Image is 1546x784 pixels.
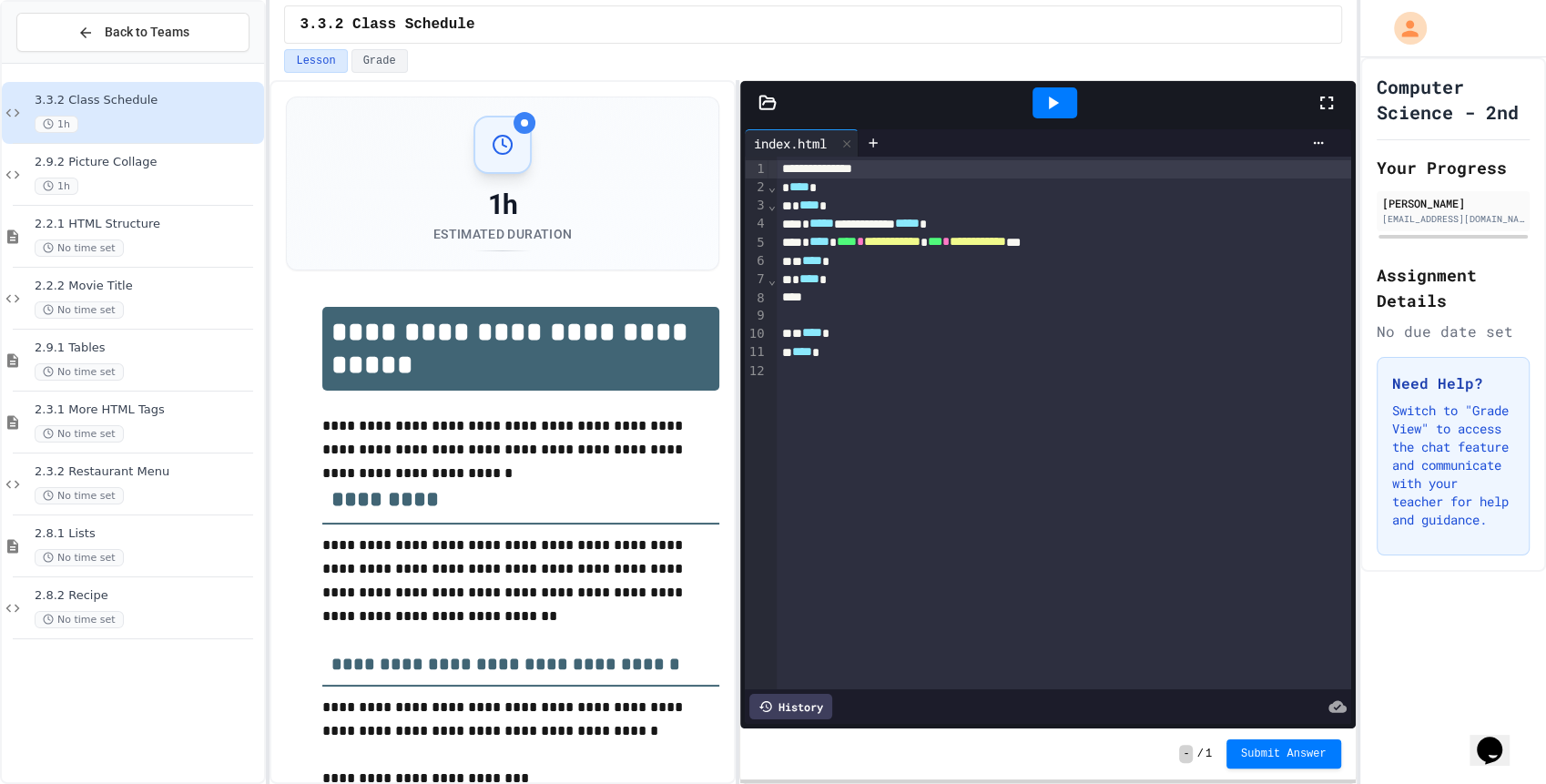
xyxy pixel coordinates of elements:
span: No time set [35,611,124,628]
span: Fold line [768,179,777,194]
span: 2.2.1 HTML Structure [35,217,260,232]
div: 7 [745,270,768,289]
span: 2.8.2 Recipe [35,588,260,604]
div: 8 [745,290,768,308]
span: Submit Answer [1241,747,1327,761]
span: 2.3.2 Restaurant Menu [35,464,260,480]
div: No due date set [1377,321,1530,342]
p: Switch to "Grade View" to access the chat feature and communicate with your teacher for help and ... [1392,402,1514,529]
div: 1h [433,188,572,221]
span: No time set [35,239,124,257]
span: 1h [35,116,78,133]
div: 2 [745,178,768,197]
span: 2.9.1 Tables [35,341,260,356]
h2: Assignment Details [1377,262,1530,313]
button: Back to Teams [16,13,249,52]
span: 3.3.2 Class Schedule [300,14,474,36]
h3: Need Help? [1392,372,1514,394]
div: 5 [745,234,768,252]
iframe: chat widget [1470,711,1528,766]
button: Grade [351,49,408,73]
span: No time set [35,425,124,443]
div: 4 [745,215,768,233]
span: No time set [35,487,124,504]
button: Lesson [284,49,347,73]
div: [PERSON_NAME] [1382,195,1524,211]
span: Fold line [768,198,777,212]
div: My Account [1375,7,1431,49]
span: / [1196,747,1203,761]
span: No time set [35,549,124,566]
div: History [749,694,832,719]
div: 1 [745,160,768,178]
button: Submit Answer [1226,739,1341,769]
div: 10 [745,325,768,343]
div: index.html [745,129,859,157]
div: 3 [745,197,768,215]
h1: Computer Science - 2nd [1377,74,1530,125]
span: 1h [35,178,78,195]
span: - [1179,745,1193,763]
span: 2.8.1 Lists [35,526,260,542]
span: No time set [35,363,124,381]
h2: Your Progress [1377,155,1530,180]
div: 12 [745,362,768,381]
div: 9 [745,307,768,325]
div: [EMAIL_ADDRESS][DOMAIN_NAME] [1382,212,1524,226]
span: 3.3.2 Class Schedule [35,93,260,108]
span: 2.3.1 More HTML Tags [35,402,260,418]
span: Fold line [768,272,777,287]
div: 6 [745,252,768,270]
div: 11 [745,343,768,361]
span: 2.9.2 Picture Collage [35,155,260,170]
span: 1 [1205,747,1212,761]
span: Back to Teams [105,23,189,42]
div: Estimated Duration [433,225,572,243]
span: No time set [35,301,124,319]
span: 2.2.2 Movie Title [35,279,260,294]
div: index.html [745,134,836,153]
